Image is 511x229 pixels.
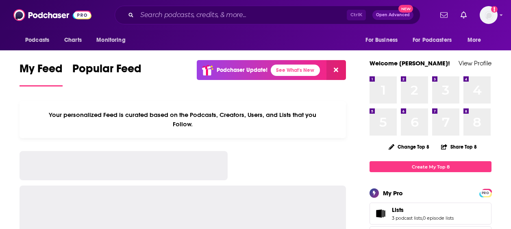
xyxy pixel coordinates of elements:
button: open menu [91,32,136,48]
a: Show notifications dropdown [437,8,451,22]
a: Popular Feed [72,62,141,86]
input: Search podcasts, credits, & more... [137,9,347,22]
span: Ctrl K [347,10,366,20]
span: For Podcasters [413,35,452,46]
span: Lists [392,206,404,214]
span: Popular Feed [72,62,141,80]
span: Lists [370,203,491,225]
p: Podchaser Update! [217,67,267,73]
a: Lists [392,206,454,214]
span: Open Advanced [376,13,410,17]
div: My Pro [383,189,403,197]
span: , [422,215,423,221]
span: Charts [64,35,82,46]
a: Welcome [PERSON_NAME]! [370,59,450,67]
a: My Feed [20,62,63,86]
span: Logged in as molly.burgoyne [480,6,498,24]
a: Lists [372,208,389,219]
span: My Feed [20,62,63,80]
img: Podchaser - Follow, Share and Rate Podcasts [13,7,91,23]
span: For Business [365,35,398,46]
a: Create My Top 8 [370,161,491,172]
a: 0 episode lists [423,215,454,221]
a: PRO [481,190,490,196]
button: Open AdvancedNew [372,10,413,20]
span: Monitoring [96,35,125,46]
button: Show profile menu [480,6,498,24]
a: 3 podcast lists [392,215,422,221]
div: Your personalized Feed is curated based on the Podcasts, Creators, Users, and Lists that you Follow. [20,101,346,138]
img: User Profile [480,6,498,24]
a: Charts [59,32,87,48]
button: open menu [20,32,60,48]
button: open menu [407,32,463,48]
button: open menu [462,32,491,48]
a: View Profile [459,59,491,67]
a: See What's New [271,65,320,76]
svg: Add a profile image [491,6,498,13]
span: Podcasts [25,35,49,46]
button: Change Top 8 [384,142,434,152]
button: open menu [360,32,408,48]
button: Share Top 8 [441,139,477,155]
span: New [398,5,413,13]
a: Show notifications dropdown [457,8,470,22]
div: Search podcasts, credits, & more... [115,6,420,24]
span: More [468,35,481,46]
